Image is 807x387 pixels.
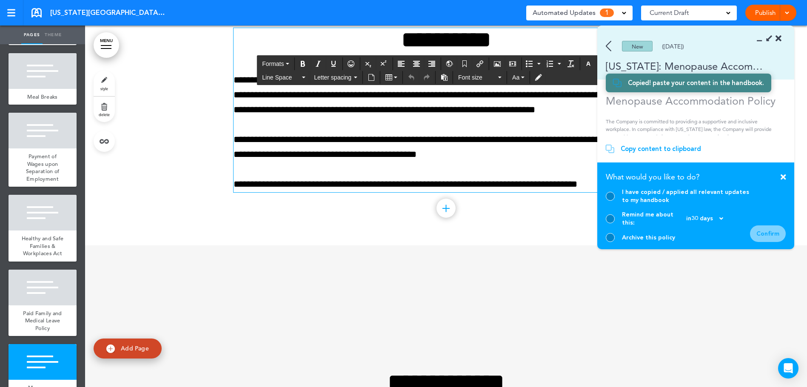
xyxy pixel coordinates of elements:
[361,57,376,70] div: Subscript
[419,71,434,84] div: Redo
[662,43,684,49] div: ([DATE])
[621,145,701,153] div: Copy content to clipboard
[543,57,563,70] div: Numbered list
[523,57,542,70] div: Bullet list
[622,211,686,227] span: Remind me about this:
[622,233,675,242] div: Archive this policy
[425,57,439,70] div: Align right
[404,71,419,84] div: Undo
[26,153,60,182] span: Payment of Wages upon Separation of Employment
[622,188,750,204] div: I have copied / applied all relevant updates to my handbook
[314,73,352,82] span: Letter spacing
[121,344,149,352] span: Add Page
[650,7,689,19] span: Current Draft
[9,89,77,105] a: Meal Breaks
[106,344,115,353] img: add.svg
[606,41,611,51] img: back.svg
[21,26,43,44] a: Pages
[376,57,391,70] div: Superscript
[409,57,424,70] div: Align center
[505,57,520,70] div: Insert/edit media
[442,57,456,70] div: Insert/Edit global anchor link
[437,71,451,84] div: Paste as text
[597,59,770,73] div: [US_STATE]: Menopause Accommodations
[458,73,496,82] span: Font size
[94,97,115,122] a: delete
[490,57,505,70] div: Airmason image
[100,86,108,91] span: style
[686,216,723,222] div: in
[9,230,77,262] a: Healthy and Safe Families & Workplaces Act
[94,339,162,359] a: Add Page
[311,57,325,70] div: Italic
[326,57,341,70] div: Underline
[262,60,284,67] span: Formats
[691,216,713,222] span: 30 days
[9,148,77,187] a: Payment of Wages upon Separation of Employment
[533,7,596,19] span: Automated Updates
[622,41,653,51] div: New
[606,145,614,153] img: copy.svg
[600,9,614,17] span: 1
[94,71,115,96] a: style
[364,71,379,84] div: Insert document
[752,5,778,21] a: Publish
[778,358,798,378] div: Open Intercom Messenger
[99,112,110,117] span: delete
[9,305,77,336] a: Paid Family and Medical Leave Policy
[628,79,764,87] div: Copied! paste your content in the handbook.
[606,170,786,188] div: What would you like to do?
[564,57,578,70] div: Clear formatting
[394,57,408,70] div: Align left
[531,71,546,84] div: Toggle Tracking Changes
[296,57,310,70] div: Bold
[94,32,119,58] a: MENU
[23,310,62,332] span: Paid Family and Medical Leave Policy
[50,8,165,17] span: [US_STATE][GEOGRAPHIC_DATA] Addendum
[473,57,487,70] div: Insert/edit airmason link
[382,71,401,84] div: Table
[512,74,519,81] span: Aa
[457,57,472,70] div: Anchor
[606,94,780,107] h1: Menopause Accommodation Policy
[606,118,780,164] p: The Company is committed to providing a supportive and inclusive workplace. In compliance with [U...
[43,26,64,44] a: Theme
[262,73,300,82] span: Line Space
[613,79,622,87] img: copy.svg
[27,93,57,100] span: Meal Breaks
[22,235,64,257] span: Healthy and Safe Families & Workplaces Act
